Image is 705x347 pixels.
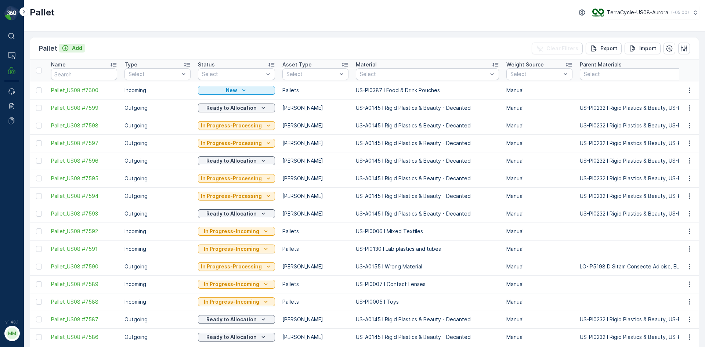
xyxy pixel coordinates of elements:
[72,44,82,52] p: Add
[503,152,576,170] td: Manual
[121,258,194,275] td: Outgoing
[206,210,257,217] p: Ready to Allocation
[503,328,576,346] td: Manual
[36,264,42,270] div: Toggle Row Selected
[121,170,194,187] td: Outgoing
[206,157,257,165] p: Ready to Allocation
[36,140,42,146] div: Toggle Row Selected
[198,104,275,112] button: Ready to Allocation
[51,61,66,68] p: Name
[360,71,488,78] p: Select
[352,275,503,293] td: US-PI0007 I Contact Lenses
[51,175,117,182] a: Pallet_US08 #7595
[4,326,19,341] button: MM
[36,246,42,252] div: Toggle Row Selected
[600,45,617,52] p: Export
[503,223,576,240] td: Manual
[286,71,337,78] p: Select
[204,298,259,306] p: In Progress-Incoming
[279,223,352,240] td: Pallets
[51,140,117,147] a: Pallet_US08 #7597
[51,298,117,306] a: Pallet_US08 #7588
[51,157,117,165] a: Pallet_US08 #7596
[36,158,42,164] div: Toggle Row Selected
[51,316,117,323] a: Pallet_US08 #7587
[279,187,352,205] td: [PERSON_NAME]
[503,117,576,134] td: Manual
[36,334,42,340] div: Toggle Row Selected
[30,7,55,18] p: Pallet
[36,123,42,129] div: Toggle Row Selected
[202,71,264,78] p: Select
[121,240,194,258] td: Incoming
[51,263,117,270] span: Pallet_US08 #7590
[121,328,194,346] td: Outgoing
[121,275,194,293] td: Incoming
[580,61,622,68] p: Parent Materials
[352,328,503,346] td: US-A0145 I Rigid Plastics & Beauty - Decanted
[206,316,257,323] p: Ready to Allocation
[51,210,117,217] a: Pallet_US08 #7593
[36,281,42,287] div: Toggle Row Selected
[204,281,259,288] p: In Progress-Incoming
[532,43,583,54] button: Clear Filters
[198,315,275,324] button: Ready to Allocation
[592,6,699,19] button: TerraCycle-US08-Aurora(-05:00)
[201,122,262,129] p: In Progress-Processing
[198,245,275,253] button: In Progress-Incoming
[121,134,194,152] td: Outgoing
[51,87,117,94] a: Pallet_US08 #7600
[36,211,42,217] div: Toggle Row Selected
[226,87,237,94] p: New
[121,99,194,117] td: Outgoing
[279,117,352,134] td: [PERSON_NAME]
[51,68,117,80] input: Search
[36,299,42,305] div: Toggle Row Selected
[279,205,352,223] td: [PERSON_NAME]
[198,333,275,341] button: Ready to Allocation
[51,281,117,288] a: Pallet_US08 #7589
[121,205,194,223] td: Outgoing
[503,82,576,99] td: Manual
[36,87,42,93] div: Toggle Row Selected
[51,104,117,112] span: Pallet_US08 #7599
[506,61,544,68] p: Weight Source
[625,43,661,54] button: Import
[198,192,275,200] button: In Progress-Processing
[671,10,689,15] p: ( -05:00 )
[198,139,275,148] button: In Progress-Processing
[36,228,42,234] div: Toggle Row Selected
[51,245,117,253] span: Pallet_US08 #7591
[503,99,576,117] td: Manual
[198,297,275,306] button: In Progress-Incoming
[352,205,503,223] td: US-A0145 I Rigid Plastics & Beauty - Decanted
[546,45,578,52] p: Clear Filters
[206,104,257,112] p: Ready to Allocation
[279,275,352,293] td: Pallets
[51,228,117,235] a: Pallet_US08 #7592
[206,333,257,341] p: Ready to Allocation
[36,193,42,199] div: Toggle Row Selected
[279,293,352,311] td: Pallets
[198,156,275,165] button: Ready to Allocation
[124,61,137,68] p: Type
[129,71,179,78] p: Select
[198,86,275,95] button: New
[279,134,352,152] td: [PERSON_NAME]
[201,192,262,200] p: In Progress-Processing
[352,152,503,170] td: US-A0145 I Rigid Plastics & Beauty - Decanted
[201,175,262,182] p: In Progress-Processing
[352,170,503,187] td: US-A0145 I Rigid Plastics & Beauty - Decanted
[503,293,576,311] td: Manual
[510,71,561,78] p: Select
[279,240,352,258] td: Pallets
[279,82,352,99] td: Pallets
[121,293,194,311] td: Incoming
[352,293,503,311] td: US-PI0005 I Toys
[198,227,275,236] button: In Progress-Incoming
[51,333,117,341] a: Pallet_US08 #7586
[592,8,604,17] img: image_ci7OI47.png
